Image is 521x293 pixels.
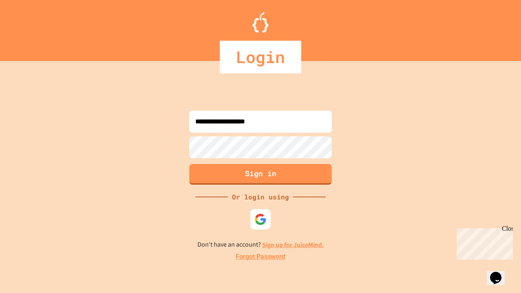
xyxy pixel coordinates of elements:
a: Forgot Password [236,252,285,262]
div: Or login using [228,192,293,202]
button: Sign in [189,164,332,185]
div: Chat with us now!Close [3,3,56,52]
iframe: chat widget [487,260,513,285]
iframe: chat widget [453,225,513,260]
p: Don't have an account? [197,240,324,250]
img: Logo.svg [252,12,269,33]
div: Login [220,41,301,73]
img: google-icon.svg [254,213,267,225]
a: Sign up for JuiceMind. [262,241,324,249]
